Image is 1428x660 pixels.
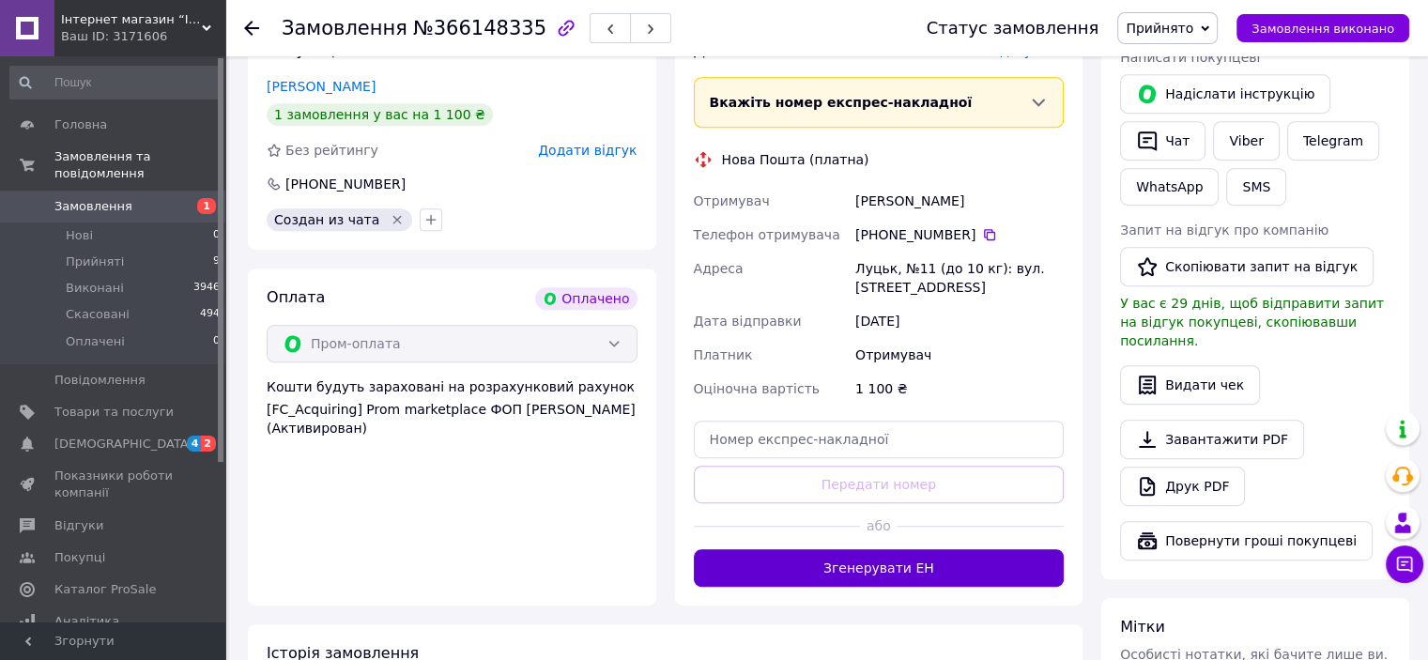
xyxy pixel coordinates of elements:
[1120,168,1219,206] a: WhatsApp
[244,19,259,38] div: Повернутися назад
[852,184,1067,218] div: [PERSON_NAME]
[54,404,174,421] span: Товари та послуги
[694,227,840,242] span: Телефон отримувача
[1120,223,1328,238] span: Запит на відгук про компанію
[267,41,344,59] span: Покупець
[213,227,220,244] span: 0
[1226,168,1286,206] button: SMS
[1120,247,1374,286] button: Скопіювати запит на відгук
[200,306,220,323] span: 494
[213,333,220,350] span: 0
[285,143,378,158] span: Без рейтингу
[201,436,216,452] span: 2
[1120,467,1245,506] a: Друк PDF
[1120,74,1330,114] button: Надіслати інструкцію
[267,103,493,126] div: 1 замовлення у вас на 1 100 ₴
[694,347,753,362] span: Платник
[852,372,1067,406] div: 1 100 ₴
[54,581,156,598] span: Каталог ProSale
[267,377,637,437] div: Кошти будуть зараховані на розрахунковий рахунок
[66,333,125,350] span: Оплачені
[54,549,105,566] span: Покупці
[1236,14,1409,42] button: Замовлення виконано
[54,517,103,534] span: Відгуки
[54,436,193,453] span: [DEMOGRAPHIC_DATA]
[390,212,405,227] svg: Видалити мітку
[282,17,407,39] span: Замовлення
[694,421,1065,458] input: Номер експрес-накладної
[694,381,820,396] span: Оціночна вартість
[1120,420,1304,459] a: Завантажити PDF
[267,288,325,306] span: Оплата
[187,436,202,452] span: 4
[535,287,637,310] div: Оплачено
[855,225,1064,244] div: [PHONE_NUMBER]
[1120,618,1165,636] span: Мітки
[54,116,107,133] span: Головна
[538,143,637,158] span: Додати відгук
[9,66,222,100] input: Пошук
[193,280,220,297] span: 3946
[54,468,174,501] span: Показники роботи компанії
[694,41,768,59] span: Доставка
[213,253,220,270] span: 9
[1120,121,1205,161] button: Чат
[1120,50,1260,65] span: Написати покупцеві
[1386,545,1423,583] button: Чат з покупцем
[54,372,146,389] span: Повідомлення
[710,95,973,110] span: Вкажіть номер експрес-накладної
[66,306,130,323] span: Скасовані
[1287,121,1379,161] a: Telegram
[267,79,376,94] a: [PERSON_NAME]
[54,148,225,182] span: Замовлення та повідомлення
[852,252,1067,304] div: Луцьк, №11 (до 10 кг): вул. [STREET_ADDRESS]
[267,400,637,437] div: [FC_Acquiring] Prom marketplace ФОП [PERSON_NAME] (Активирован)
[694,193,770,208] span: Отримувач
[274,212,379,227] span: Создан из чата
[1126,21,1193,36] span: Прийнято
[717,150,874,169] div: Нова Пошта (платна)
[1120,296,1384,348] span: У вас є 29 днів, щоб відправити запит на відгук покупцеві, скопіювавши посилання.
[413,17,546,39] span: №366148335
[284,175,407,193] div: [PHONE_NUMBER]
[1251,22,1394,36] span: Замовлення виконано
[694,261,744,276] span: Адреса
[1120,521,1373,560] button: Повернути гроші покупцеві
[694,314,802,329] span: Дата відправки
[927,19,1099,38] div: Статус замовлення
[852,304,1067,338] div: [DATE]
[1120,365,1260,405] button: Видати чек
[694,549,1065,587] button: Згенерувати ЕН
[66,227,93,244] span: Нові
[852,338,1067,372] div: Отримувач
[860,516,897,535] span: або
[54,613,119,630] span: Аналітика
[61,28,225,45] div: Ваш ID: 3171606
[66,280,124,297] span: Виконані
[197,198,216,214] span: 1
[66,253,124,270] span: Прийняті
[54,198,132,215] span: Замовлення
[1213,121,1279,161] a: Viber
[984,43,1064,58] span: Редагувати
[61,11,202,28] span: Інтeрнeт магазин “IVA”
